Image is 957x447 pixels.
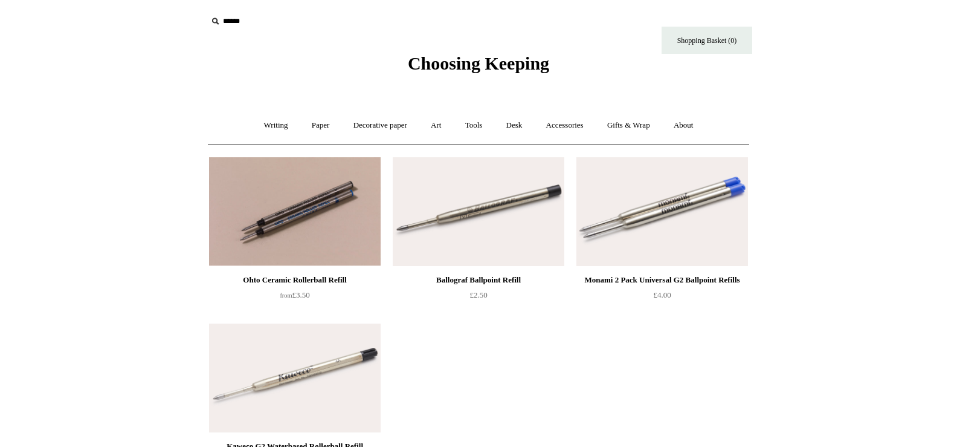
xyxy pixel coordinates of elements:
img: Ohto Ceramic Rollerball Refill [209,157,381,266]
a: Ballograf Ballpoint Refill £2.50 [393,273,564,322]
a: Kaweco G2 Waterbased Rollerball Refill Kaweco G2 Waterbased Rollerball Refill [209,324,381,432]
span: from [280,292,292,299]
div: Ballograf Ballpoint Refill [396,273,561,287]
a: Art [420,109,452,142]
span: £3.50 [280,290,309,299]
a: Tools [454,109,494,142]
img: Ballograf Ballpoint Refill [393,157,564,266]
img: Monami 2 Pack Universal G2 Ballpoint Refills [576,157,748,266]
a: Writing [253,109,299,142]
span: £2.50 [469,290,487,299]
a: About [663,109,704,142]
div: Monami 2 Pack Universal G2 Ballpoint Refills [579,273,745,287]
a: Shopping Basket (0) [662,27,752,54]
a: Ohto Ceramic Rollerball Refill Ohto Ceramic Rollerball Refill [209,157,381,266]
a: Paper [301,109,341,142]
a: Ballograf Ballpoint Refill Ballograf Ballpoint Refill [393,157,564,266]
a: Desk [495,109,533,142]
a: Monami 2 Pack Universal G2 Ballpoint Refills Monami 2 Pack Universal G2 Ballpoint Refills [576,157,748,266]
a: Decorative paper [343,109,418,142]
img: Kaweco G2 Waterbased Rollerball Refill [209,324,381,432]
span: £4.00 [653,290,671,299]
a: Ohto Ceramic Rollerball Refill from£3.50 [209,273,381,322]
span: Choosing Keeping [408,53,549,73]
a: Gifts & Wrap [596,109,661,142]
div: Ohto Ceramic Rollerball Refill [212,273,378,287]
a: Monami 2 Pack Universal G2 Ballpoint Refills £4.00 [576,273,748,322]
a: Choosing Keeping [408,63,549,71]
a: Accessories [535,109,594,142]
